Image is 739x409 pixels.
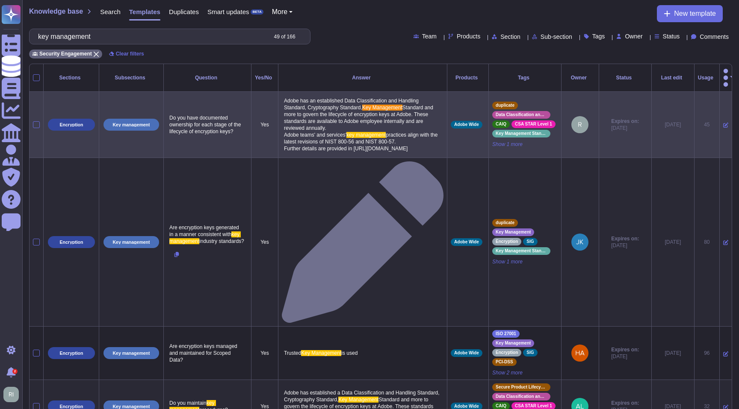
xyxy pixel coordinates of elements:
[113,240,150,245] p: Key management
[169,225,240,237] span: Are encryption keys generated in a manner consistent with
[611,242,639,249] span: [DATE]
[496,404,506,408] span: CAIQ
[496,230,531,234] span: Key Management
[422,33,437,39] span: Team
[284,350,301,356] span: Trusted
[167,341,248,365] p: Are encryption keys managed and maintained for Scoped Data?
[60,404,83,409] p: Encryption
[492,75,558,80] div: Tags
[34,29,266,44] input: Search by keywords
[565,75,595,80] div: Owner
[255,239,275,245] p: Yes
[100,9,121,15] span: Search
[496,122,506,126] span: CAIQ
[611,346,639,353] span: Expires on:
[47,75,95,80] div: Sections
[284,98,420,111] span: Adobe has an established Data Classification and Handling Standard, Cryptography Standard,
[496,385,547,389] span: Secure Product Lifecycle Standard
[698,239,716,245] div: 80
[454,123,479,127] span: Adobe Wide
[655,350,691,356] div: [DATE]
[454,240,479,244] span: Adobe Wide
[12,369,18,374] div: 2
[113,123,150,127] p: Key management
[515,122,552,126] span: CSA STAR Level 1
[496,360,513,364] span: PCI-DSS
[167,112,248,137] p: Do you have documented ownership for each stage of the lifecycle of encryption keys?
[272,9,287,15] span: More
[284,390,441,403] span: Adobe has established a Data Classification and Handling Standard, Cryptography Standard,
[611,235,639,242] span: Expires on:
[454,404,479,409] span: Adobe Wide
[698,350,716,356] div: 96
[338,397,378,403] span: Key Management
[603,75,648,80] div: Status
[611,118,639,125] span: Expires on:
[39,51,92,56] span: Security Engagement
[492,141,558,148] span: Show 1 more
[496,341,531,345] span: Key Management
[657,5,723,22] button: New template
[655,239,691,245] div: [DATE]
[592,33,605,39] span: Tags
[207,9,249,15] span: Smart updates
[199,238,244,244] span: industry standards?
[496,103,514,108] span: duplicate
[301,350,341,356] span: Key Management
[526,351,534,355] span: SIG
[611,400,639,406] span: Expires on:
[571,345,588,362] img: user
[169,9,199,15] span: Duplicates
[255,350,275,356] p: Yes
[526,240,534,244] span: SIG
[60,240,83,245] p: Encryption
[282,75,443,80] div: Answer
[496,113,547,117] span: Data Classification and Handling Standard
[496,332,516,336] span: ISO 27001
[129,9,160,15] span: Templates
[3,387,19,402] img: user
[541,34,572,40] span: Sub-section
[496,394,547,399] span: Data Classification and Handling Standard
[515,404,552,408] span: CSA STAR Level 1
[655,121,691,128] div: [DATE]
[251,9,263,15] div: BETA
[29,8,83,15] span: Knowledge base
[496,351,518,355] span: Encryption
[611,353,639,360] span: [DATE]
[492,258,558,265] span: Show 1 more
[457,33,480,39] span: Products
[454,351,479,355] span: Adobe Wide
[103,75,160,80] div: Subsections
[169,400,207,406] span: Do you maintain
[496,249,547,253] span: Key Management Standard
[700,34,729,40] span: Comments
[674,10,716,17] span: New template
[255,75,275,80] div: Yes/No
[113,404,150,409] p: Key management
[284,105,435,138] span: Standard and more to govern the lifecycle of encryption keys at Adobe. These standards are availa...
[655,75,691,80] div: Last edit
[571,116,588,133] img: user
[571,234,588,251] img: user
[272,9,293,15] button: More
[60,351,83,356] p: Encryption
[346,132,386,138] span: key management
[341,350,358,356] span: is used
[698,121,716,128] div: 45
[60,123,83,127] p: Encryption
[496,131,547,136] span: Key Management Standard
[492,369,558,376] span: Show 2 more
[113,351,150,356] p: Key management
[169,231,241,244] span: key management
[698,75,716,80] div: Usage
[255,121,275,128] p: Yes
[500,34,520,40] span: Section
[496,221,514,225] span: duplicate
[611,125,639,131] span: [DATE]
[116,51,144,56] span: Clear filters
[2,385,25,404] button: user
[284,132,439,152] span: practices align with the latest revisions of NIST 800-56 and NIST 800-57. Further details are pro...
[167,75,248,80] div: Question
[663,33,680,39] span: Status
